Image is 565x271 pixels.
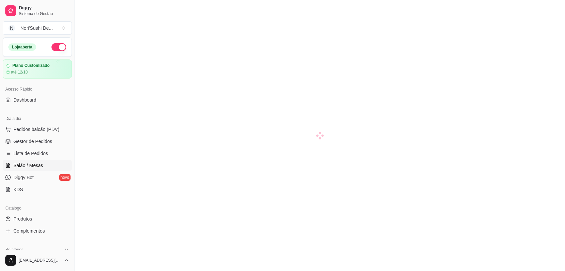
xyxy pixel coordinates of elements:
a: KDS [3,184,72,195]
a: DiggySistema de Gestão [3,3,72,19]
span: Diggy [19,5,69,11]
article: até 12/10 [11,70,28,75]
div: Acesso Rápido [3,84,72,95]
a: Gestor de Pedidos [3,136,72,147]
a: Plano Customizadoaté 12/10 [3,59,72,79]
span: N [8,25,15,31]
a: Dashboard [3,95,72,105]
span: Lista de Pedidos [13,150,48,157]
div: Catálogo [3,203,72,214]
span: KDS [13,186,23,193]
button: Select a team [3,21,72,35]
button: Pedidos balcão (PDV) [3,124,72,135]
span: Salão / Mesas [13,162,43,169]
div: Nori'Sushi De ... [20,25,53,31]
a: Produtos [3,214,72,224]
a: Complementos [3,226,72,236]
span: Complementos [13,228,45,234]
button: Alterar Status [51,43,66,51]
div: Loja aberta [8,43,36,51]
button: [EMAIL_ADDRESS][DOMAIN_NAME] [3,252,72,268]
span: Dashboard [13,97,36,103]
span: Produtos [13,216,32,222]
span: Sistema de Gestão [19,11,69,16]
div: Dia a dia [3,113,72,124]
span: Gestor de Pedidos [13,138,52,145]
span: Diggy Bot [13,174,34,181]
span: [EMAIL_ADDRESS][DOMAIN_NAME] [19,258,61,263]
article: Plano Customizado [12,63,49,68]
a: Lista de Pedidos [3,148,72,159]
span: Pedidos balcão (PDV) [13,126,60,133]
a: Salão / Mesas [3,160,72,171]
a: Diggy Botnovo [3,172,72,183]
span: Relatórios [5,247,23,252]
